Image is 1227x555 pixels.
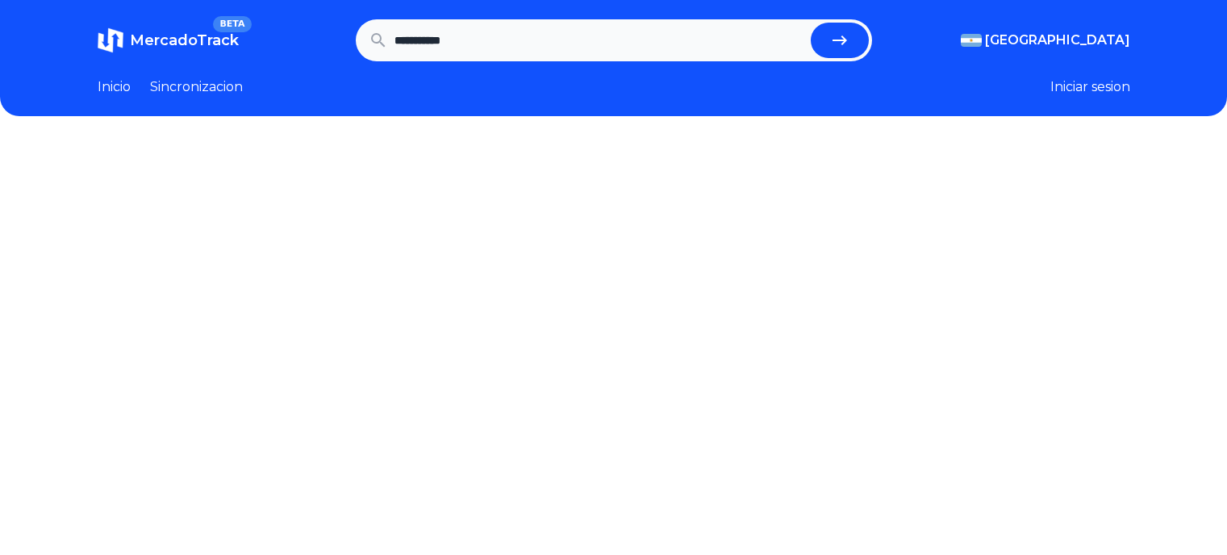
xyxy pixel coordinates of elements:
[98,27,239,53] a: MercadoTrackBETA
[961,31,1130,50] button: [GEOGRAPHIC_DATA]
[1050,77,1130,97] button: Iniciar sesion
[150,77,243,97] a: Sincronizacion
[961,34,982,47] img: Argentina
[213,16,251,32] span: BETA
[130,31,239,49] span: MercadoTrack
[98,77,131,97] a: Inicio
[98,27,123,53] img: MercadoTrack
[985,31,1130,50] span: [GEOGRAPHIC_DATA]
